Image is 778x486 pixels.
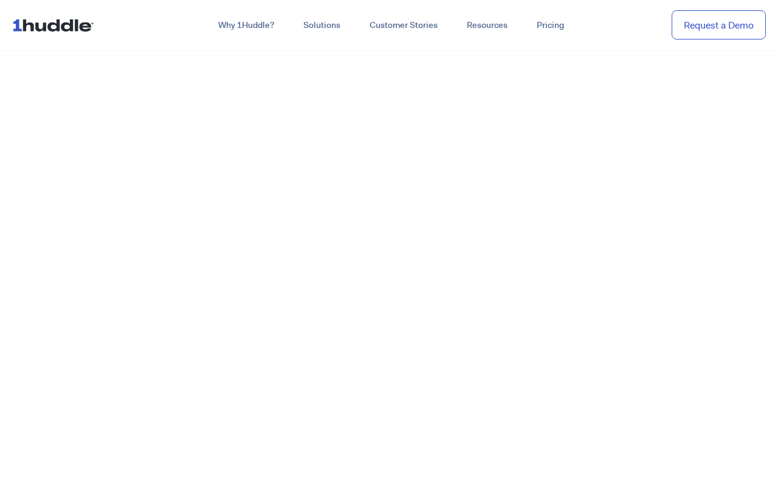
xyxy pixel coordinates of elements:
a: Request a Demo [672,10,766,40]
a: Customer Stories [355,15,452,36]
a: Why 1Huddle? [204,15,289,36]
a: Pricing [522,15,579,36]
a: Resources [452,15,522,36]
a: Solutions [289,15,355,36]
img: ... [12,13,99,36]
